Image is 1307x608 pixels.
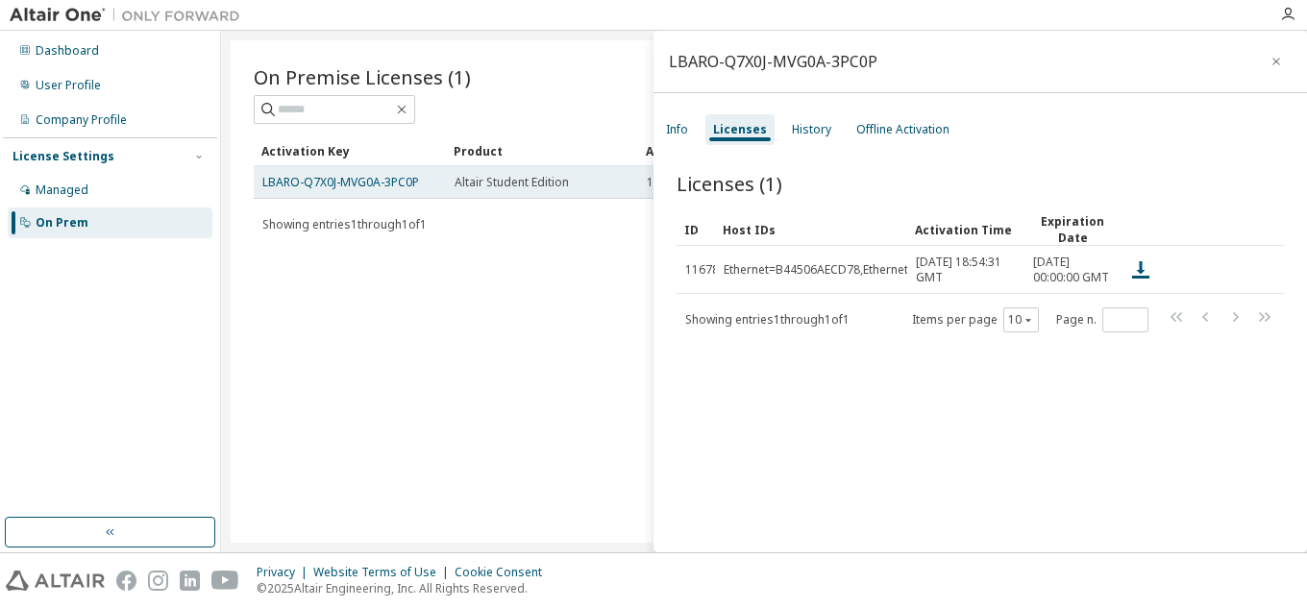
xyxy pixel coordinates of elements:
[677,170,782,197] span: Licenses (1)
[36,112,127,128] div: Company Profile
[1033,255,1112,285] span: [DATE] 00:00:00 GMT
[36,182,88,198] div: Managed
[713,122,767,137] div: Licenses
[685,311,850,328] span: Showing entries 1 through 1 of 1
[1032,213,1113,246] div: Expiration Date
[1056,307,1148,332] span: Page n.
[116,571,136,591] img: facebook.svg
[257,565,313,580] div: Privacy
[455,175,569,190] span: Altair Student Edition
[723,214,900,245] div: Host IDs
[261,135,438,166] div: Activation Key
[180,571,200,591] img: linkedin.svg
[666,122,688,137] div: Info
[646,135,823,166] div: Activation Allowed
[148,571,168,591] img: instagram.svg
[6,571,105,591] img: altair_logo.svg
[36,78,101,93] div: User Profile
[915,214,1017,245] div: Activation Time
[685,262,719,278] span: 11678
[792,122,831,137] div: History
[10,6,250,25] img: Altair One
[1008,312,1034,328] button: 10
[36,215,88,231] div: On Prem
[257,580,554,596] p: © 2025 Altair Engineering, Inc. All Rights Reserved.
[455,565,554,580] div: Cookie Consent
[254,63,471,90] span: On Premise Licenses (1)
[684,214,707,245] div: ID
[262,216,427,232] span: Showing entries 1 through 1 of 1
[647,175,653,190] span: 1
[262,174,419,190] a: LBARO-Q7X0J-MVG0A-3PC0P
[211,571,239,591] img: youtube.svg
[454,135,630,166] div: Product
[313,565,455,580] div: Website Terms of Use
[36,43,99,59] div: Dashboard
[916,255,1016,285] span: [DATE] 18:54:31 GMT
[669,54,877,69] div: LBARO-Q7X0J-MVG0A-3PC0P
[12,149,114,164] div: License Settings
[856,122,949,137] div: Offline Activation
[912,307,1039,332] span: Items per page
[724,262,996,278] div: Ethernet=B44506AECD78,Ethernet=60A5E2959804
